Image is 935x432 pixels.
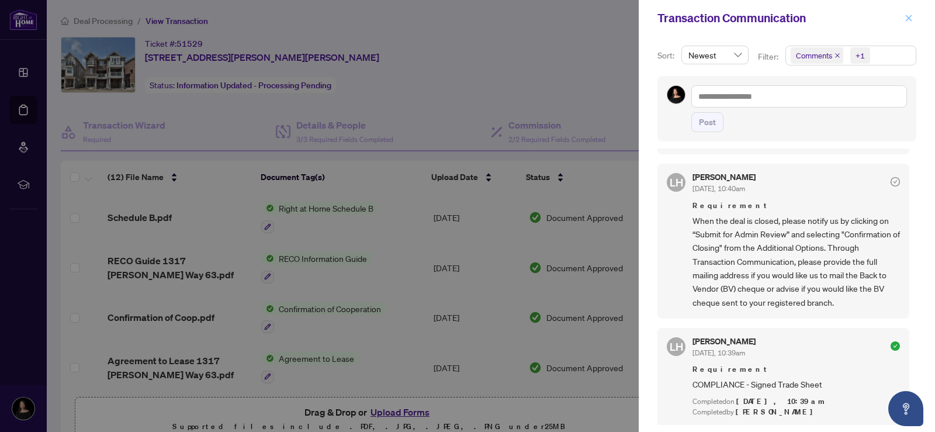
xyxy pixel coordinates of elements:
[796,50,832,61] span: Comments
[891,177,900,186] span: check-circle
[736,407,819,417] span: [PERSON_NAME]
[692,378,900,391] span: COMPLIANCE - Signed Trade Sheet
[692,337,756,345] h5: [PERSON_NAME]
[905,14,913,22] span: close
[736,396,826,406] span: [DATE], 10:39am
[888,391,923,426] button: Open asap
[688,46,742,64] span: Newest
[692,214,900,310] span: When the deal is closed, please notify us by clicking on “Submit for Admin Review” and selecting ...
[692,184,745,193] span: [DATE], 10:40am
[891,341,900,351] span: check-circle
[692,407,900,418] div: Completed by
[692,364,900,375] span: Requirement
[670,174,683,191] span: LH
[657,9,901,27] div: Transaction Communication
[692,396,900,407] div: Completed on
[692,173,756,181] h5: [PERSON_NAME]
[856,50,865,61] div: +1
[667,86,685,103] img: Profile Icon
[692,348,745,357] span: [DATE], 10:39am
[692,200,900,212] span: Requirement
[657,49,677,62] p: Sort:
[758,50,780,63] p: Filter:
[791,47,843,64] span: Comments
[670,338,683,355] span: LH
[834,53,840,58] span: close
[691,112,723,132] button: Post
